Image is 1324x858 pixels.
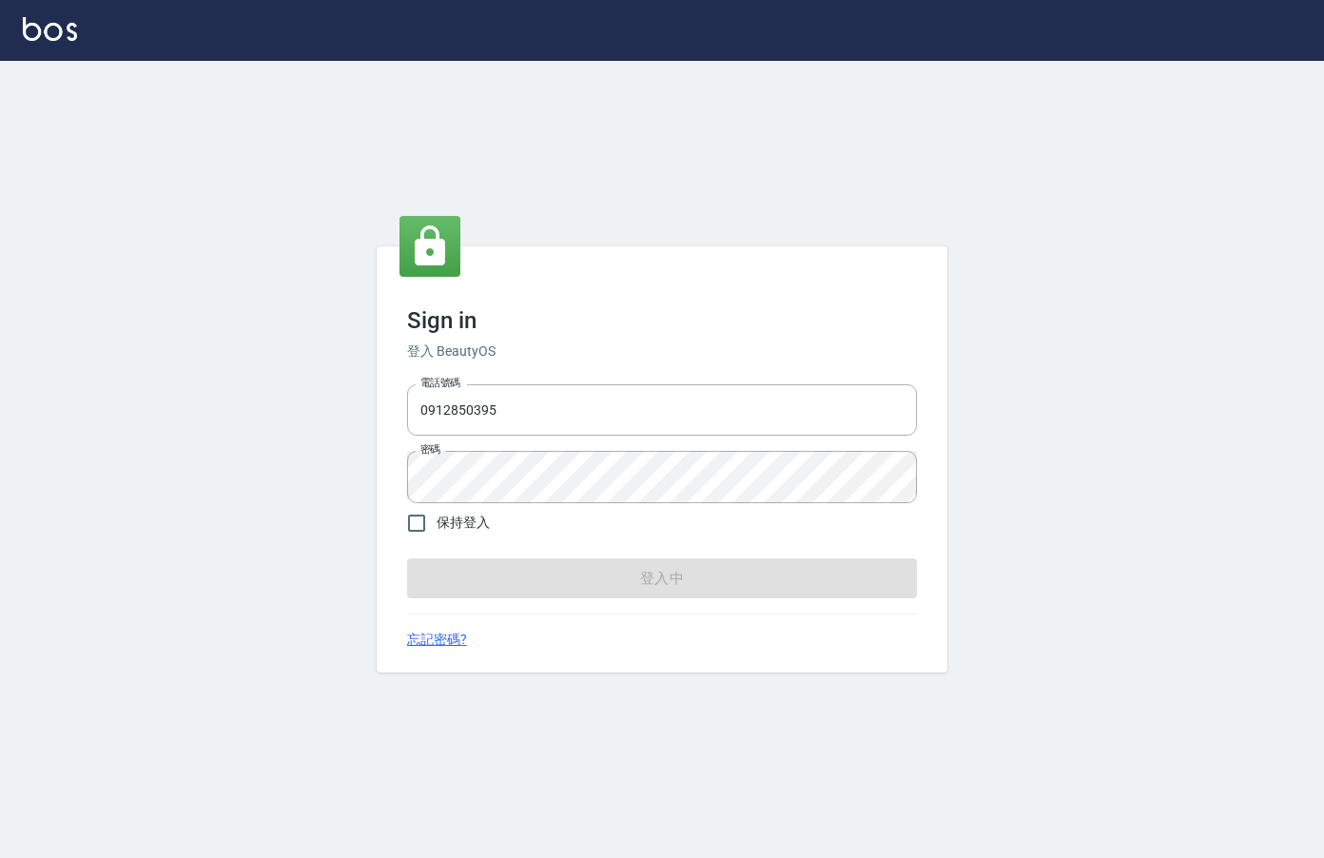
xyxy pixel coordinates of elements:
[437,513,490,533] span: 保持登入
[420,376,460,390] label: 電話號碼
[420,442,440,457] label: 密碼
[407,307,917,334] h3: Sign in
[407,341,917,361] h6: 登入 BeautyOS
[23,17,77,41] img: Logo
[407,630,467,650] a: 忘記密碼?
